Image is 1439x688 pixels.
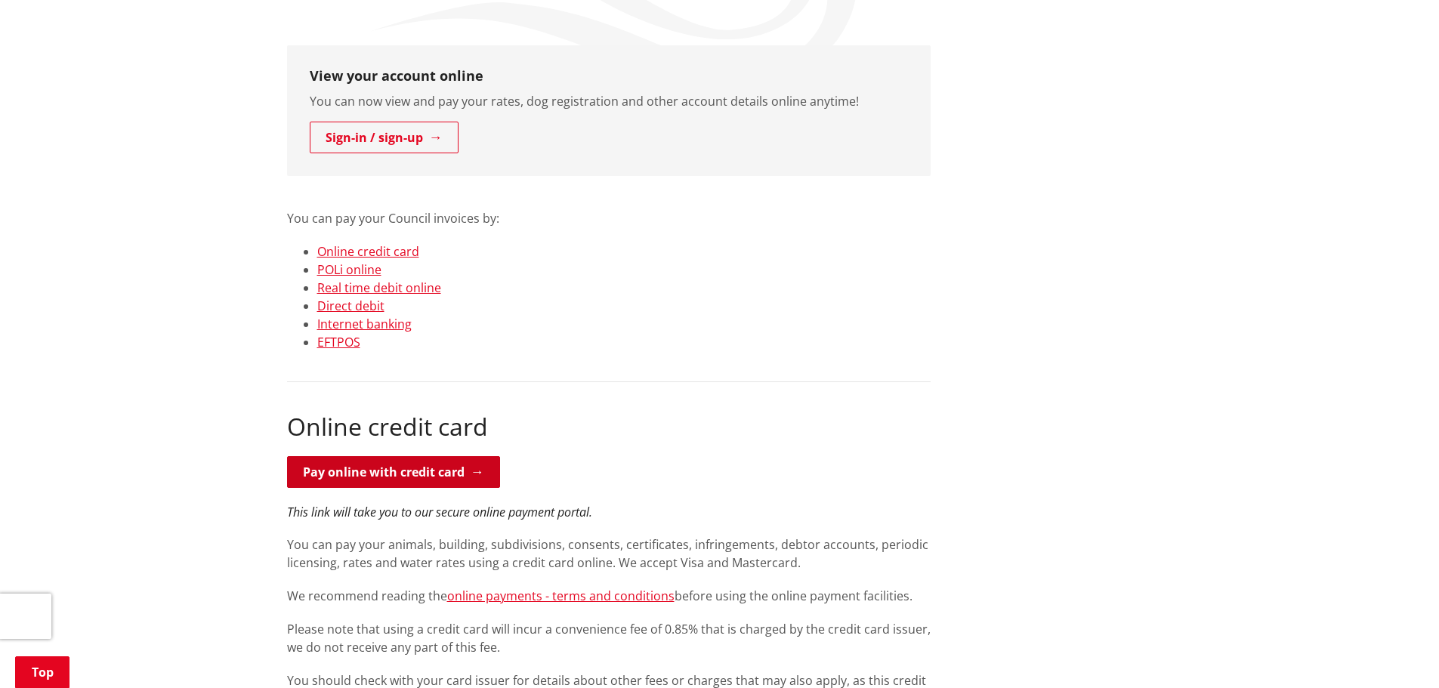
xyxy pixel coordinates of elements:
[287,412,931,441] h2: Online credit card
[15,656,69,688] a: Top
[317,243,419,260] a: Online credit card
[287,191,931,227] p: You can pay your Council invoices by:
[447,588,675,604] a: online payments - terms and conditions
[310,122,459,153] a: Sign-in / sign-up
[310,68,908,85] h3: View your account online
[317,298,384,314] a: Direct debit
[317,279,441,296] a: Real time debit online
[287,620,931,656] p: Please note that using a credit card will incur a convenience fee of 0.85% that is charged by the...
[317,334,360,350] a: EFTPOS
[317,261,381,278] a: POLi online
[287,456,500,488] a: Pay online with credit card
[1370,625,1424,679] iframe: Messenger Launcher
[317,316,412,332] a: Internet banking
[287,504,592,520] em: This link will take you to our secure online payment portal.
[310,92,908,110] p: You can now view and pay your rates, dog registration and other account details online anytime!
[287,587,931,605] p: We recommend reading the before using the online payment facilities.
[287,535,931,572] p: You can pay your animals, building, subdivisions, consents, certificates, infringements, debtor a...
